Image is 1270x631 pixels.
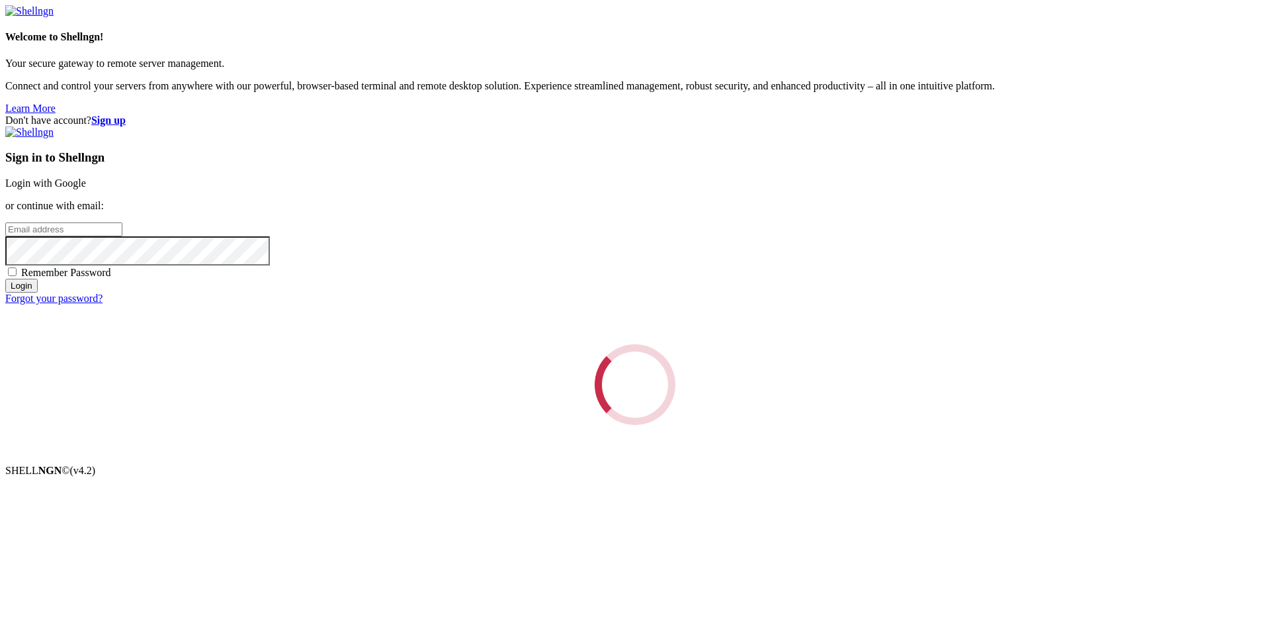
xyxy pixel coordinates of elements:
[21,267,111,278] span: Remember Password
[5,177,86,189] a: Login with Google
[8,267,17,276] input: Remember Password
[581,330,689,439] div: Loading...
[5,103,56,114] a: Learn More
[5,279,38,293] input: Login
[5,58,1265,70] p: Your secure gateway to remote server management.
[38,465,62,476] b: NGN
[5,5,54,17] img: Shellngn
[5,465,95,476] span: SHELL ©
[91,115,126,126] a: Sign up
[5,80,1265,92] p: Connect and control your servers from anywhere with our powerful, browser-based terminal and remo...
[5,200,1265,212] p: or continue with email:
[5,115,1265,126] div: Don't have account?
[5,222,122,236] input: Email address
[70,465,96,476] span: 4.2.0
[5,31,1265,43] h4: Welcome to Shellngn!
[5,293,103,304] a: Forgot your password?
[5,126,54,138] img: Shellngn
[5,150,1265,165] h3: Sign in to Shellngn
